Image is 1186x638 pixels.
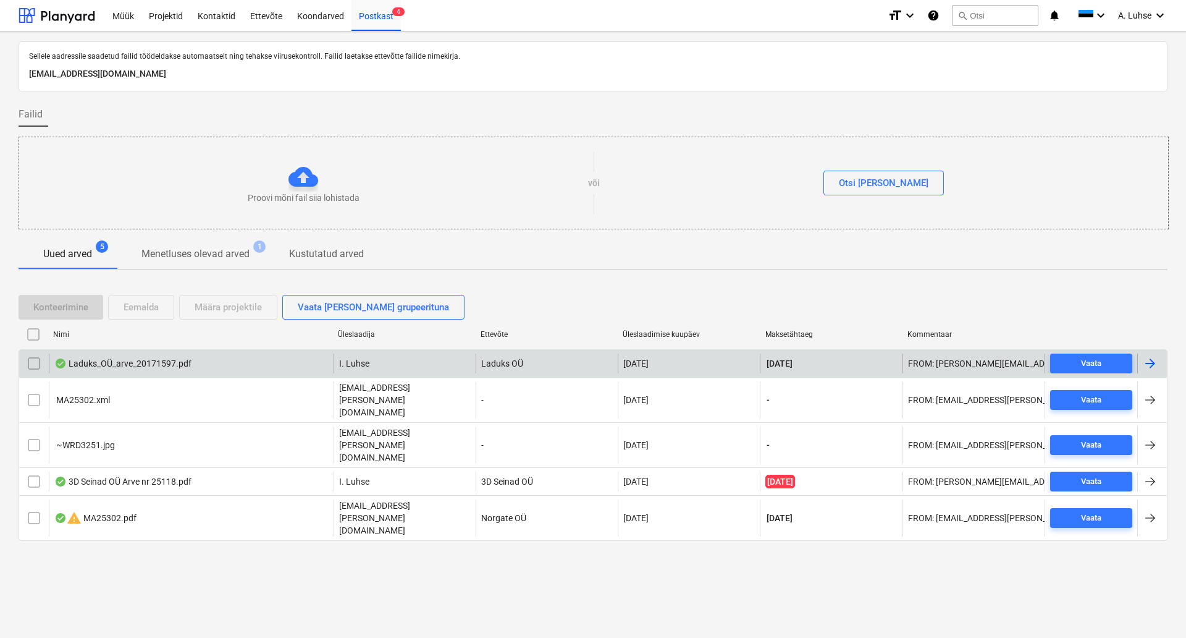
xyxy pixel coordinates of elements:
[957,11,967,20] span: search
[588,177,600,189] p: või
[29,52,1157,62] p: Sellele aadressile saadetud failid töödeldakse automaatselt ning tehakse viirusekontroll. Failid ...
[253,240,266,253] span: 1
[902,8,917,23] i: keyboard_arrow_down
[289,247,364,262] p: Kustutatud arved
[54,513,67,523] div: Andmed failist loetud
[476,354,618,373] div: Laduks OÜ
[765,475,795,488] span: [DATE]
[54,359,67,368] div: Andmed failist loetud
[623,395,649,405] div: [DATE]
[823,171,944,195] button: Otsi [PERSON_NAME]
[1081,393,1101,407] div: Vaata
[476,381,618,419] div: -
[907,330,1040,339] div: Kommentaar
[141,247,250,262] p: Menetluses olevad arved
[339,381,471,419] p: [EMAIL_ADDRESS][PERSON_NAME][DOMAIN_NAME]
[476,472,618,491] div: 3D Seinad OÜ
[1050,472,1132,491] button: Vaata
[96,240,108,253] span: 5
[1093,8,1108,23] i: keyboard_arrow_down
[1081,511,1101,525] div: Vaata
[282,295,465,320] button: Vaata [PERSON_NAME] grupeerituna
[1124,579,1186,638] div: Vestlusvidin
[339,357,369,370] p: I. Luhse
[339,475,369,488] p: I. Luhse
[1153,8,1167,23] i: keyboard_arrow_down
[1050,390,1132,410] button: Vaata
[765,357,794,370] span: [DATE]
[839,175,928,191] div: Otsi [PERSON_NAME]
[67,511,82,525] span: warning
[1050,508,1132,528] button: Vaata
[1050,435,1132,455] button: Vaata
[43,247,92,262] p: Uued arved
[1081,357,1101,371] div: Vaata
[29,67,1157,82] p: [EMAIL_ADDRESS][DOMAIN_NAME]
[248,192,360,204] p: Proovi mõni fail siia lohistada
[1081,438,1101,453] div: Vaata
[623,359,649,368] div: [DATE]
[54,359,191,368] div: Laduks_OÜ_arve_20171597.pdf
[765,439,771,451] span: -
[54,477,67,487] div: Andmed failist loetud
[623,477,649,487] div: [DATE]
[1124,579,1186,638] iframe: Chat Widget
[54,511,137,525] div: MA25302.pdf
[476,500,618,537] div: Norgate OÜ
[19,137,1169,229] div: Proovi mõni fail siia lohistadavõiOtsi [PERSON_NAME]
[54,477,191,487] div: 3D Seinad OÜ Arve nr 25118.pdf
[339,427,471,464] p: [EMAIL_ADDRESS][PERSON_NAME][DOMAIN_NAME]
[392,7,405,16] span: 6
[623,513,649,523] div: [DATE]
[765,394,771,406] span: -
[1048,8,1061,23] i: notifications
[952,5,1038,26] button: Otsi
[19,107,43,122] span: Failid
[476,427,618,464] div: -
[1118,11,1151,20] span: A. Luhse
[765,330,898,339] div: Maksetähtaeg
[927,8,940,23] i: Abikeskus
[54,395,110,405] div: MA25302.xml
[623,440,649,450] div: [DATE]
[888,8,902,23] i: format_size
[53,330,328,339] div: Nimi
[1081,475,1101,489] div: Vaata
[339,500,471,537] p: [EMAIL_ADDRESS][PERSON_NAME][DOMAIN_NAME]
[623,330,755,339] div: Üleslaadimise kuupäev
[765,512,794,524] span: [DATE]
[54,440,115,450] div: ~WRD3251.jpg
[1050,354,1132,373] button: Vaata
[338,330,471,339] div: Üleslaadija
[298,299,449,315] div: Vaata [PERSON_NAME] grupeerituna
[481,330,613,339] div: Ettevõte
